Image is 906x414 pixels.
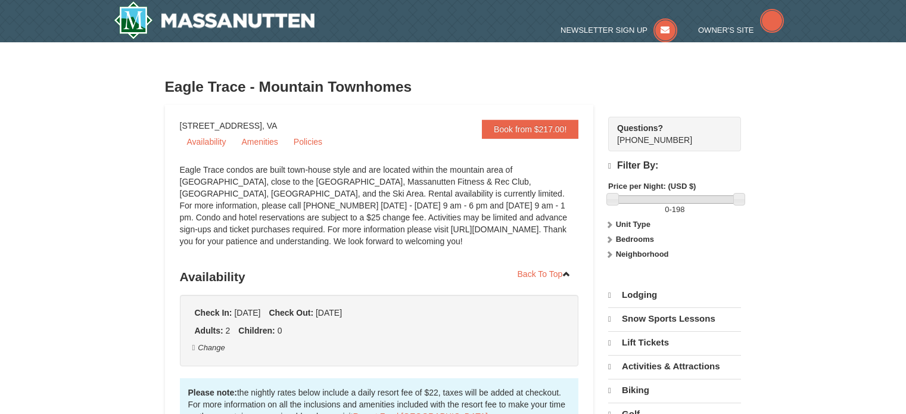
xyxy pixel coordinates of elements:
[608,182,696,191] strong: Price per Night: (USD $)
[269,308,313,317] strong: Check Out:
[672,205,685,214] span: 198
[316,308,342,317] span: [DATE]
[608,284,741,306] a: Lodging
[698,26,754,35] span: Owner's Site
[617,122,720,145] span: [PHONE_NUMBER]
[608,355,741,378] a: Activities & Attractions
[180,265,579,289] h3: Availability
[698,26,784,35] a: Owner's Site
[234,133,285,151] a: Amenities
[226,326,231,335] span: 2
[180,133,233,151] a: Availability
[188,388,237,397] strong: Please note:
[238,326,275,335] strong: Children:
[608,204,741,216] label: -
[616,220,650,229] strong: Unit Type
[608,379,741,401] a: Biking
[608,331,741,354] a: Lift Tickets
[180,164,579,259] div: Eagle Trace condos are built town-house style and are located within the mountain area of [GEOGRA...
[114,1,315,39] img: Massanutten Resort Logo
[561,26,647,35] span: Newsletter Sign Up
[287,133,329,151] a: Policies
[616,250,669,259] strong: Neighborhood
[608,307,741,330] a: Snow Sports Lessons
[195,326,223,335] strong: Adults:
[234,308,260,317] span: [DATE]
[616,235,654,244] strong: Bedrooms
[510,265,579,283] a: Back To Top
[192,341,226,354] button: Change
[482,120,578,139] a: Book from $217.00!
[617,123,663,133] strong: Questions?
[608,160,741,172] h4: Filter By:
[165,75,742,99] h3: Eagle Trace - Mountain Townhomes
[114,1,315,39] a: Massanutten Resort
[665,205,669,214] span: 0
[195,308,232,317] strong: Check In:
[561,26,677,35] a: Newsletter Sign Up
[278,326,282,335] span: 0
